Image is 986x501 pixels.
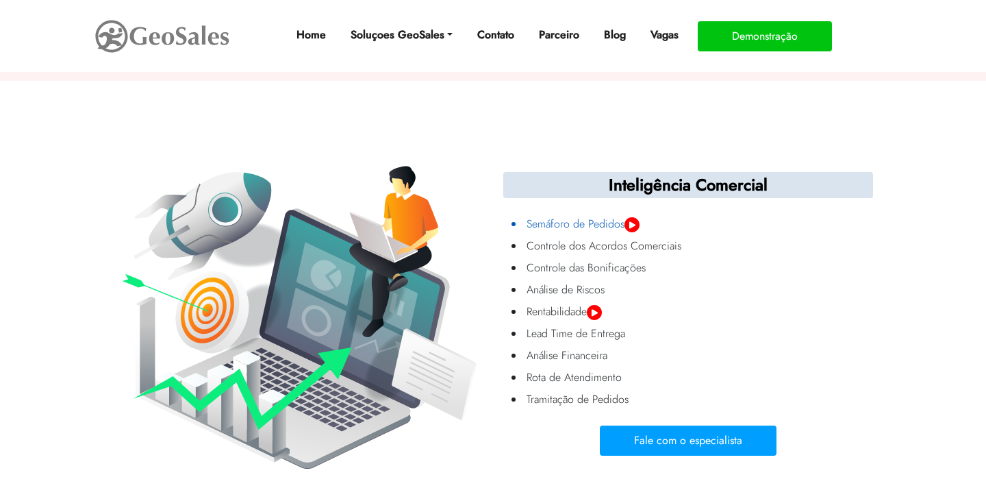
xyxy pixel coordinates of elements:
img: play-red.svg [587,305,602,320]
li: Rota de Atendimento [524,367,870,389]
li: Controle das Bonificações [524,257,870,279]
li: Análise Financeira [524,345,870,367]
img: Inteligência Comercial [113,163,483,472]
a: Contato [472,21,520,49]
a: Parceiro [533,21,585,49]
img: GeoSales [94,17,231,56]
h2: Inteligência Comercial [503,172,873,198]
button: Fale com o especialista [600,426,776,456]
a: Blog [598,21,631,49]
li: Lead Time de Entrega [524,323,870,345]
a: Home [291,21,331,49]
a: Vagas [645,21,684,49]
li: Controle dos Acordos Comerciais [524,235,870,257]
a: Soluçoes GeoSales [345,21,458,49]
img: play-red.svg [624,217,640,232]
button: Demonstração [698,21,832,51]
a: Rentabilidade [524,301,870,323]
a: Semáforo de Pedidos [524,213,870,235]
li: Análise de Riscos [524,279,870,301]
li: Tramitação de Pedidos [524,389,870,411]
